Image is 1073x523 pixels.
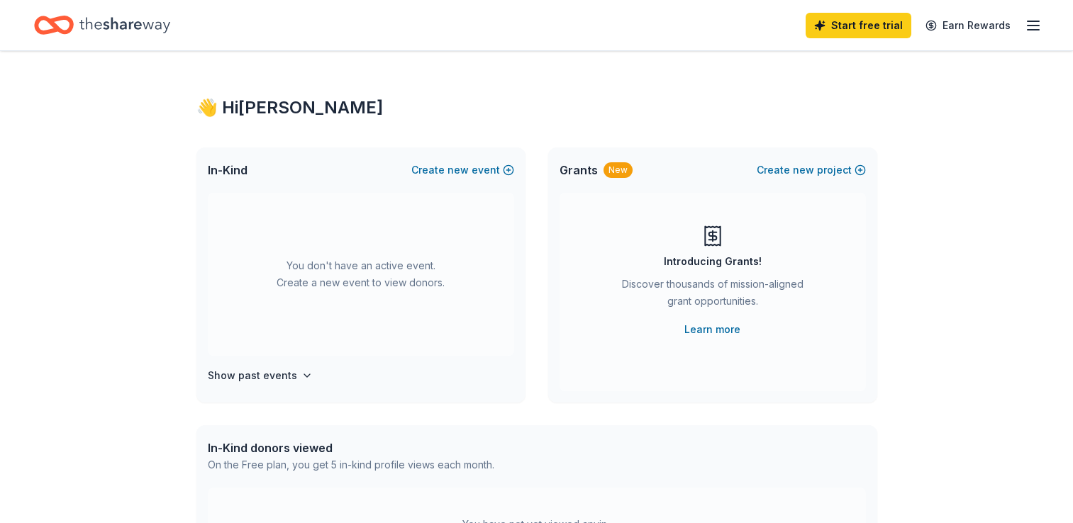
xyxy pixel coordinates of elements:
a: Start free trial [806,13,911,38]
div: On the Free plan, you get 5 in-kind profile views each month. [208,456,494,473]
div: You don't have an active event. Create a new event to view donors. [208,193,514,356]
div: In-Kind donors viewed [208,439,494,456]
button: Createnewproject [757,162,866,179]
a: Home [34,9,170,42]
button: Createnewevent [411,162,514,179]
span: Grants [560,162,598,179]
div: New [604,162,633,178]
span: new [447,162,469,179]
button: Show past events [208,367,313,384]
span: In-Kind [208,162,248,179]
div: Introducing Grants! [664,253,762,270]
h4: Show past events [208,367,297,384]
div: Discover thousands of mission-aligned grant opportunities. [616,276,809,315]
span: new [793,162,814,179]
div: 👋 Hi [PERSON_NAME] [196,96,877,119]
a: Learn more [684,321,740,338]
a: Earn Rewards [917,13,1019,38]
